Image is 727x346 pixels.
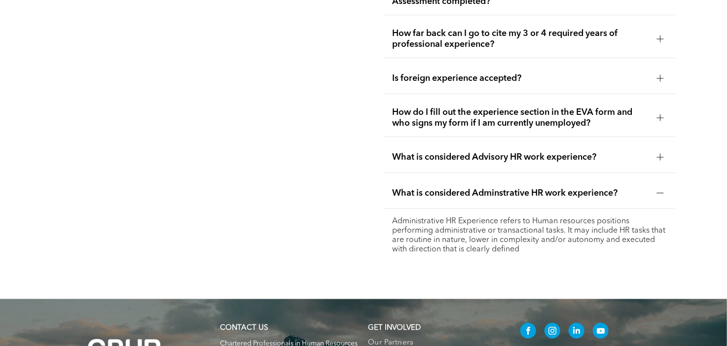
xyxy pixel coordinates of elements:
[392,107,649,129] span: How do I fill out the experience section in the EVA form and who signs my form if I am currently ...
[392,73,649,84] span: Is foreign experience accepted?
[392,217,668,254] p: Administrative HR Experience refers to Human resources positions performing administrative or tra...
[392,152,649,163] span: What is considered Advisory HR work experience?
[220,324,268,332] a: CONTACT US
[520,323,536,341] a: facebook
[392,188,649,199] span: What is considered Adminstrative HR work experience?
[392,28,649,50] span: How far back can I go to cite my 3 or 4 required years of professional experience?
[368,324,421,332] span: GET INVOLVED
[569,323,584,341] a: linkedin
[545,323,560,341] a: instagram
[593,323,609,341] a: youtube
